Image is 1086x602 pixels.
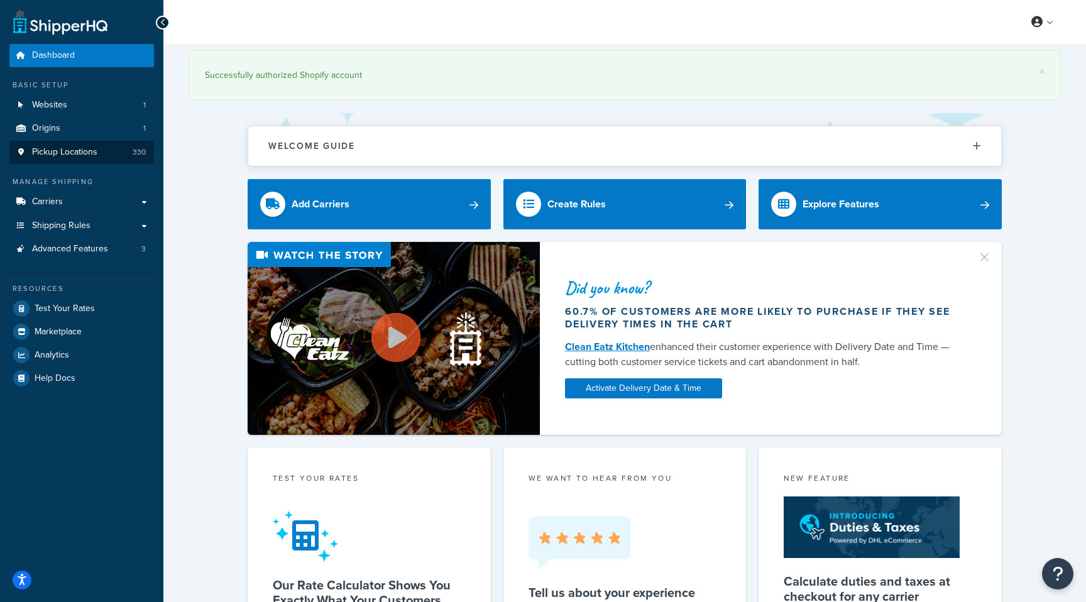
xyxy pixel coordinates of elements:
[32,244,108,254] span: Advanced Features
[32,221,90,231] span: Shipping Rules
[32,123,60,134] span: Origins
[9,344,154,366] a: Analytics
[35,373,75,384] span: Help Docs
[565,305,962,331] div: 60.7% of customers are more likely to purchase if they see delivery times in the cart
[565,378,722,398] a: Activate Delivery Date & Time
[268,141,355,151] h2: Welcome Guide
[9,367,154,390] a: Help Docs
[803,195,879,213] div: Explore Features
[273,473,466,487] div: Test your rates
[9,94,154,117] a: Websites1
[141,244,146,254] span: 3
[143,100,146,111] span: 1
[503,179,747,229] a: Create Rules
[32,50,75,61] span: Dashboard
[32,147,97,158] span: Pickup Locations
[9,190,154,214] a: Carriers
[9,94,154,117] li: Websites
[9,141,154,164] a: Pickup Locations330
[1039,67,1045,77] a: ×
[759,179,1002,229] a: Explore Features
[248,242,540,435] img: Video thumbnail
[35,327,82,337] span: Marketplace
[784,473,977,487] div: New Feature
[9,320,154,343] a: Marketplace
[133,147,146,158] span: 330
[9,214,154,238] a: Shipping Rules
[9,117,154,140] a: Origins1
[248,179,491,229] a: Add Carriers
[9,238,154,261] a: Advanced Features3
[292,195,349,213] div: Add Carriers
[565,279,962,297] div: Did you know?
[143,123,146,134] span: 1
[32,197,63,207] span: Carriers
[205,67,1045,84] div: Successfully authorized Shopify account
[9,297,154,320] a: Test Your Rates
[32,100,67,111] span: Websites
[35,304,95,314] span: Test Your Rates
[248,126,1001,166] button: Welcome Guide
[565,339,650,354] a: Clean Eatz Kitchen
[529,473,721,484] p: we want to hear from you
[9,141,154,164] li: Pickup Locations
[9,238,154,261] li: Advanced Features
[547,195,606,213] div: Create Rules
[9,283,154,294] div: Resources
[35,350,69,361] span: Analytics
[9,117,154,140] li: Origins
[9,80,154,90] div: Basic Setup
[565,339,962,369] div: enhanced their customer experience with Delivery Date and Time — cutting both customer service ti...
[1042,558,1073,589] button: Open Resource Center
[9,177,154,187] div: Manage Shipping
[9,44,154,67] a: Dashboard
